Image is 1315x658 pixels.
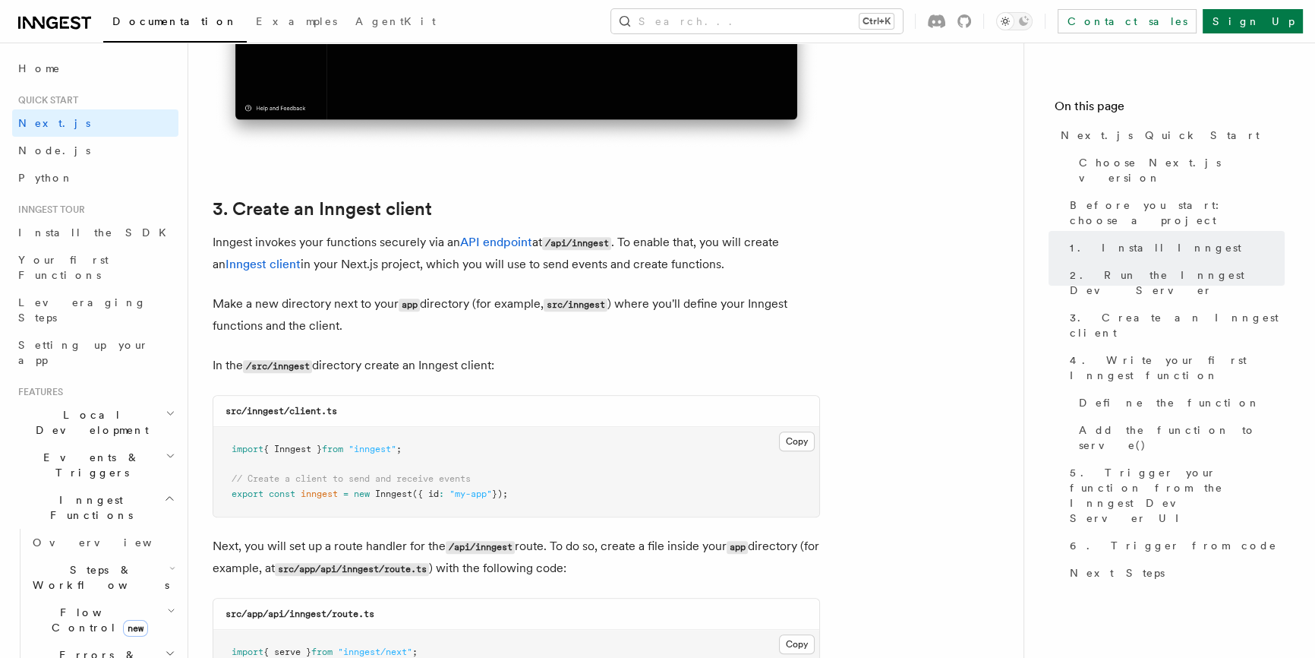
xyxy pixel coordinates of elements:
[449,489,492,499] span: "my-app"
[213,198,432,220] a: 3. Create an Inngest client
[611,9,903,33] button: Search...Ctrl+K
[12,407,166,438] span: Local Development
[12,401,178,444] button: Local Development
[779,634,815,654] button: Copy
[439,489,444,499] span: :
[311,647,333,657] span: from
[12,331,178,374] a: Setting up your app
[18,296,147,324] span: Leveraging Steps
[1070,267,1285,298] span: 2. Run the Inngest Dev Server
[1073,149,1285,191] a: Choose Next.js version
[12,444,178,486] button: Events & Triggers
[112,15,238,27] span: Documentation
[1073,416,1285,459] a: Add the function to serve()
[263,647,311,657] span: { serve }
[232,489,263,499] span: export
[1203,9,1303,33] a: Sign Up
[18,144,90,157] span: Node.js
[1079,395,1260,410] span: Define the function
[1064,459,1285,532] a: 5. Trigger your function from the Inngest Dev Server UI
[492,489,508,499] span: });
[12,492,164,523] span: Inngest Functions
[343,489,348,499] span: =
[18,254,109,281] span: Your first Functions
[779,432,815,451] button: Copy
[1064,261,1285,304] a: 2. Run the Inngest Dev Server
[18,172,74,184] span: Python
[1070,565,1165,580] span: Next Steps
[27,529,178,556] a: Overview
[1064,191,1285,234] a: Before you start: choose a project
[12,204,85,216] span: Inngest tour
[247,5,346,41] a: Examples
[322,444,343,454] span: from
[446,541,515,554] code: /api/inngest
[232,444,263,454] span: import
[1064,346,1285,389] a: 4. Write your first Inngest function
[225,257,301,271] a: Inngest client
[396,444,402,454] span: ;
[348,444,396,454] span: "inngest"
[412,647,418,657] span: ;
[460,235,532,249] a: API endpoint
[27,556,178,599] button: Steps & Workflows
[301,489,338,499] span: inngest
[12,137,178,164] a: Node.js
[232,473,471,484] span: // Create a client to send and receive events
[542,237,611,250] code: /api/inngest
[355,15,436,27] span: AgentKit
[1079,422,1285,453] span: Add the function to serve()
[269,489,295,499] span: const
[346,5,445,41] a: AgentKit
[12,386,63,398] span: Features
[263,444,322,454] span: { Inngest }
[33,536,189,549] span: Overview
[232,647,263,657] span: import
[256,15,337,27] span: Examples
[213,293,820,337] p: Make a new directory next to your directory (for example, ) where you'll define your Inngest func...
[18,339,149,366] span: Setting up your app
[225,406,337,416] code: src/inngest/client.ts
[412,489,439,499] span: ({ id
[12,164,178,191] a: Python
[399,299,420,312] code: app
[12,450,166,480] span: Events & Triggers
[996,12,1033,30] button: Toggle dark mode
[1058,9,1197,33] a: Contact sales
[1070,240,1241,255] span: 1. Install Inngest
[727,541,748,554] code: app
[1055,97,1285,122] h4: On this page
[18,61,61,76] span: Home
[1064,304,1285,346] a: 3. Create an Inngest client
[275,563,429,576] code: src/app/api/inngest/route.ts
[859,14,894,29] kbd: Ctrl+K
[354,489,370,499] span: new
[1070,538,1277,553] span: 6. Trigger from code
[12,289,178,331] a: Leveraging Steps
[1070,353,1285,383] span: 4. Write your first Inngest function
[243,360,312,373] code: /src/inngest
[27,562,169,593] span: Steps & Workflows
[12,219,178,246] a: Install the SDK
[1079,155,1285,185] span: Choose Next.js version
[123,620,148,637] span: new
[1055,122,1285,149] a: Next.js Quick Start
[12,55,178,82] a: Home
[27,605,167,635] span: Flow Control
[1064,559,1285,587] a: Next Steps
[213,536,820,580] p: Next, you will set up a route handler for the route. To do so, create a file inside your director...
[18,117,90,129] span: Next.js
[18,226,175,239] span: Install the SDK
[12,94,78,106] span: Quick start
[12,109,178,137] a: Next.js
[544,299,607,312] code: src/inngest
[338,647,412,657] span: "inngest/next"
[1073,389,1285,416] a: Define the function
[1070,310,1285,340] span: 3. Create an Inngest client
[1061,128,1260,143] span: Next.js Quick Start
[1064,532,1285,559] a: 6. Trigger from code
[12,246,178,289] a: Your first Functions
[1070,198,1285,228] span: Before you start: choose a project
[213,355,820,377] p: In the directory create an Inngest client:
[1064,234,1285,261] a: 1. Install Inngest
